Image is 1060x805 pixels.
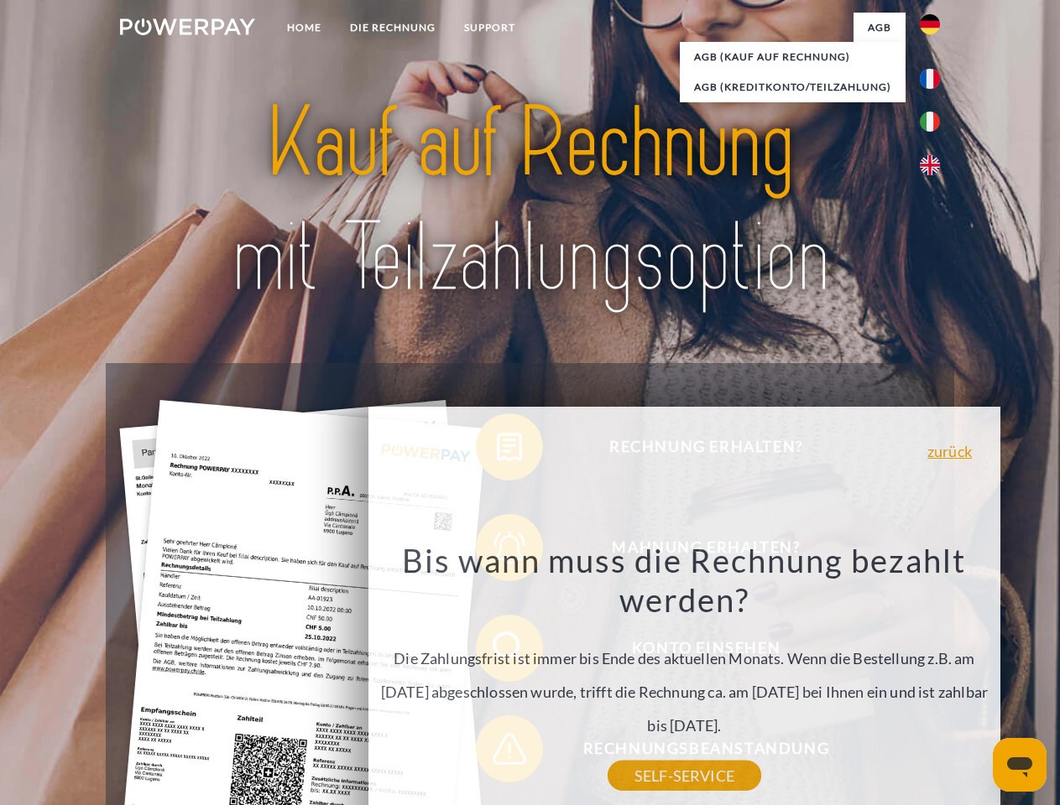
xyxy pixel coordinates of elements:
a: agb [854,13,906,43]
a: SUPPORT [450,13,530,43]
a: SELF-SERVICE [608,761,761,791]
a: DIE RECHNUNG [336,13,450,43]
img: title-powerpay_de.svg [160,80,900,321]
a: AGB (Kreditkonto/Teilzahlung) [680,72,906,102]
img: de [920,14,940,34]
a: AGB (Kauf auf Rechnung) [680,42,906,72]
a: Home [273,13,336,43]
h3: Bis wann muss die Rechnung bezahlt werden? [379,540,991,621]
img: en [920,155,940,175]
img: fr [920,69,940,89]
img: it [920,112,940,132]
div: Die Zahlungsfrist ist immer bis Ende des aktuellen Monats. Wenn die Bestellung z.B. am [DATE] abg... [379,540,991,776]
a: zurück [927,444,972,459]
iframe: Schaltfläche zum Öffnen des Messaging-Fensters [993,738,1047,792]
img: logo-powerpay-white.svg [120,18,255,35]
